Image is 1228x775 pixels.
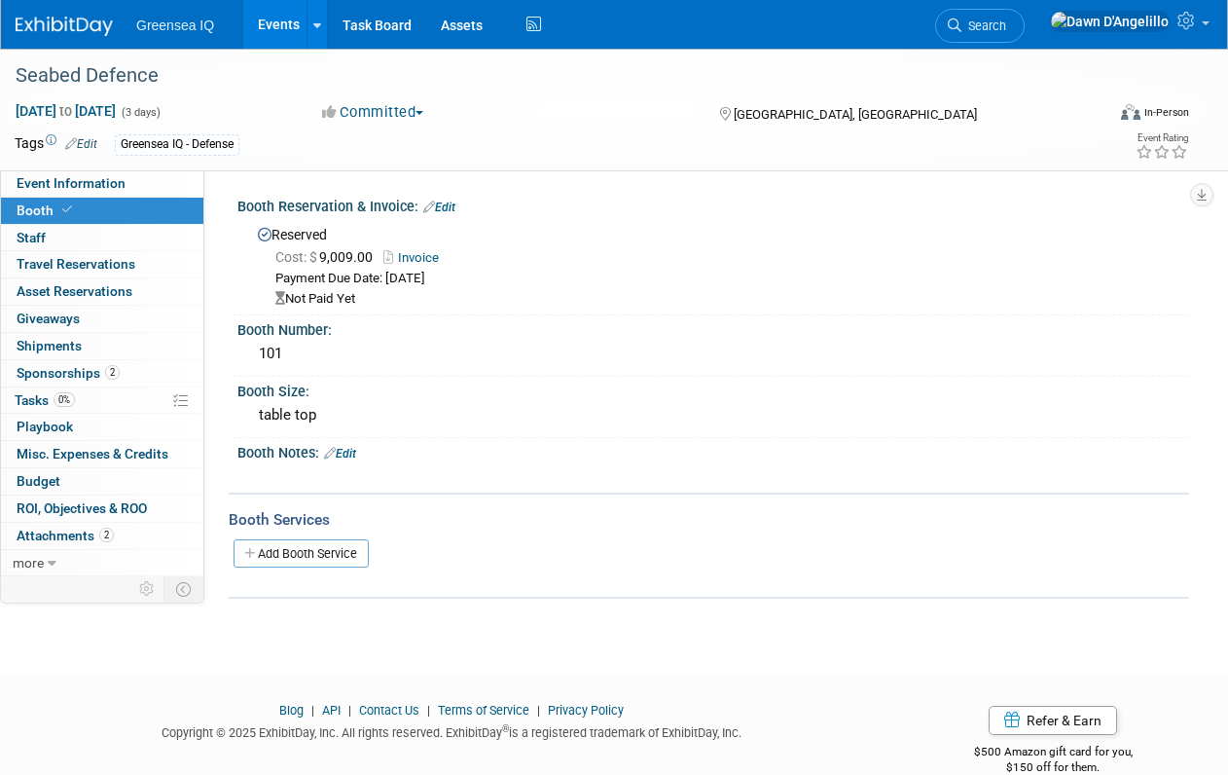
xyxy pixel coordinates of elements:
[17,230,46,245] span: Staff
[237,192,1189,217] div: Booth Reservation & Invoice:
[252,400,1174,430] div: table top
[502,723,509,734] sup: ®
[359,703,419,718] a: Contact Us
[1,387,203,414] a: Tasks0%
[9,58,1089,93] div: Seabed Defence
[315,102,431,123] button: Committed
[275,249,319,265] span: Cost: $
[961,18,1006,33] span: Search
[17,500,147,516] span: ROI, Objectives & ROO
[130,576,164,602] td: Personalize Event Tab Strip
[229,509,1189,531] div: Booth Services
[307,703,319,718] span: |
[438,703,529,718] a: Terms of Service
[56,103,75,119] span: to
[17,256,135,272] span: Travel Reservations
[275,270,1174,288] div: Payment Due Date: [DATE]
[989,706,1117,735] a: Refer & Earn
[17,528,114,543] span: Attachments
[65,137,97,151] a: Edit
[17,311,80,326] span: Giveaways
[422,703,435,718] span: |
[17,365,120,381] span: Sponsorships
[1018,101,1189,130] div: Event Format
[15,392,75,408] span: Tasks
[1,468,203,495] a: Budget
[99,528,114,542] span: 2
[1050,11,1170,32] img: Dawn D'Angelillo
[1,496,203,522] a: ROI, Objectives & ROO
[1,198,203,224] a: Booth
[17,473,60,489] span: Budget
[423,201,455,214] a: Edit
[105,365,120,380] span: 2
[252,339,1174,369] div: 101
[324,447,356,461] a: Edit
[1143,105,1189,120] div: In-Person
[1,278,203,305] a: Asset Reservations
[1,225,203,251] a: Staff
[1,251,203,277] a: Travel Reservations
[1,550,203,576] a: more
[17,203,76,218] span: Booth
[237,438,1189,463] div: Booth Notes:
[15,133,97,156] td: Tags
[279,703,304,718] a: Blog
[13,555,44,571] span: more
[15,102,117,120] span: [DATE] [DATE]
[237,315,1189,340] div: Booth Number:
[17,338,82,353] span: Shipments
[1,360,203,387] a: Sponsorships2
[1,170,203,197] a: Event Information
[164,576,204,602] td: Toggle Event Tabs
[17,419,73,434] span: Playbook
[115,134,239,155] div: Greensea IQ - Defense
[1,523,203,549] a: Attachments2
[1,441,203,467] a: Misc. Expenses & Credits
[1136,133,1188,143] div: Event Rating
[275,249,380,265] span: 9,009.00
[17,175,126,191] span: Event Information
[343,703,356,718] span: |
[734,107,977,122] span: [GEOGRAPHIC_DATA], [GEOGRAPHIC_DATA]
[234,539,369,568] a: Add Booth Service
[275,290,1174,309] div: Not Paid Yet
[252,220,1174,309] div: Reserved
[15,720,888,742] div: Copyright © 2025 ExhibitDay, Inc. All rights reserved. ExhibitDay is a registered trademark of Ex...
[16,17,113,36] img: ExhibitDay
[1,414,203,440] a: Playbook
[62,204,72,215] i: Booth reservation complete
[383,250,449,265] a: Invoice
[1121,104,1140,120] img: Format-Inperson.png
[1,306,203,332] a: Giveaways
[120,106,161,119] span: (3 days)
[1,333,203,359] a: Shipments
[322,703,341,718] a: API
[548,703,624,718] a: Privacy Policy
[136,18,214,33] span: Greensea IQ
[54,392,75,407] span: 0%
[237,377,1189,401] div: Booth Size:
[935,9,1025,43] a: Search
[532,703,545,718] span: |
[17,283,132,299] span: Asset Reservations
[17,446,168,461] span: Misc. Expenses & Credits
